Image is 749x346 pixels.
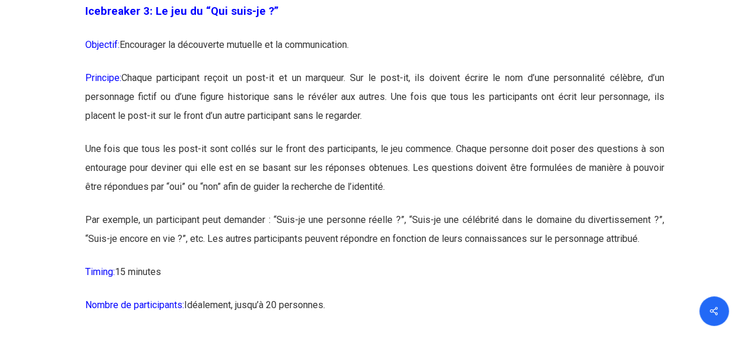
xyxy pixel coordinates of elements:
p: Une fois que tous les post-it sont collés sur le front des participants, le jeu commence. Chaque ... [85,140,664,211]
span: Nombre de participants: [85,299,184,311]
span: Timing: [85,266,115,277]
span: Objectif: [85,39,120,50]
p: Idéalement, jusqu’à 20 personnes. [85,296,664,329]
p: Par exemple, un participant peut demander : “Suis-je une personne réelle ?”, “Suis-je une célébri... [85,211,664,263]
span: Icebreaker 3: Le jeu du “Qui suis-je ?” [85,5,279,18]
p: 15 minutes [85,263,664,296]
p: Encourager la découverte mutuelle et la communication. [85,35,664,69]
span: Principe: [85,72,121,83]
p: Chaque participant reçoit un post-it et un marqueur. Sur le post-it, ils doivent écrire le nom d’... [85,69,664,140]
